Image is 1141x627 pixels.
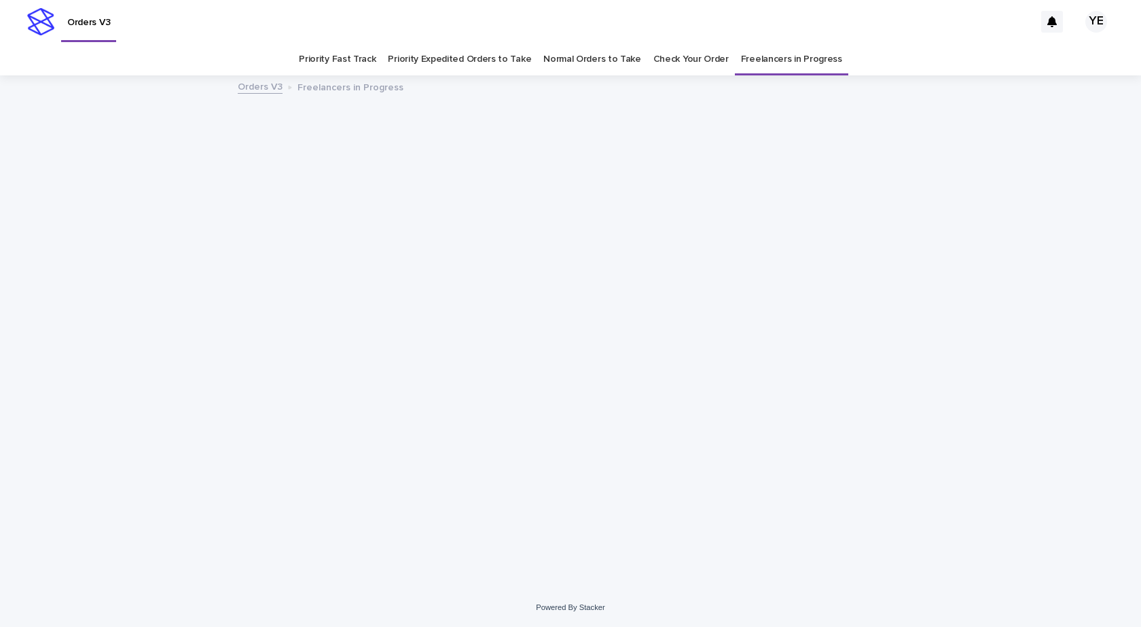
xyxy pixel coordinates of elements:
a: Orders V3 [238,78,283,94]
a: Normal Orders to Take [543,43,641,75]
a: Powered By Stacker [536,603,604,611]
div: YE [1085,11,1107,33]
a: Freelancers in Progress [741,43,842,75]
a: Check Your Order [653,43,729,75]
a: Priority Fast Track [299,43,376,75]
img: stacker-logo-s-only.png [27,8,54,35]
p: Freelancers in Progress [297,79,403,94]
a: Priority Expedited Orders to Take [388,43,531,75]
